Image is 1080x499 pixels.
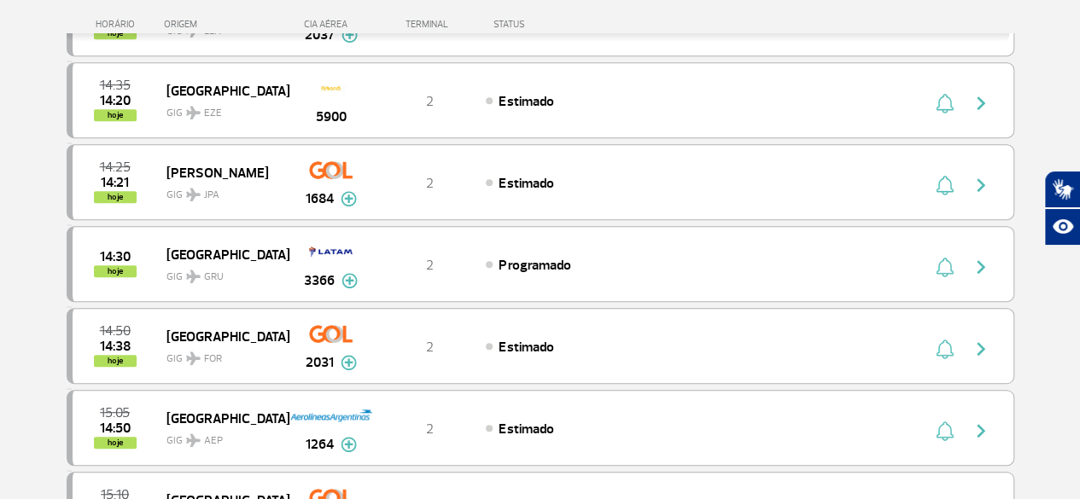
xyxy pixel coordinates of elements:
div: ORIGEM [164,19,289,30]
span: 3366 [304,270,335,291]
button: Abrir tradutor de língua de sinais. [1044,171,1080,208]
img: mais-info-painel-voo.svg [342,273,358,288]
span: FOR [204,351,222,367]
img: mais-info-painel-voo.svg [341,191,357,206]
span: 2025-09-29 14:38:00 [100,340,131,352]
span: GIG [166,260,276,285]
span: 2031 [306,352,334,373]
span: 2025-09-29 14:35:00 [100,79,131,91]
img: destiny_airplane.svg [186,351,201,365]
span: [GEOGRAPHIC_DATA] [166,407,276,429]
img: sino-painel-voo.svg [936,421,954,441]
span: GIG [166,424,276,449]
span: Estimado [499,339,553,356]
img: seta-direita-painel-voo.svg [971,257,991,277]
span: 5900 [316,107,347,127]
div: HORÁRIO [72,19,165,30]
button: Abrir recursos assistivos. [1044,208,1080,246]
span: hoje [94,109,137,121]
span: [PERSON_NAME] [166,161,276,183]
span: 2 [426,175,434,192]
img: mais-info-painel-voo.svg [341,355,357,370]
span: Estimado [499,93,553,110]
span: 2025-09-29 14:30:00 [100,251,131,263]
img: destiny_airplane.svg [186,106,201,119]
img: seta-direita-painel-voo.svg [971,175,991,195]
span: GIG [166,96,276,121]
img: sino-painel-voo.svg [936,257,954,277]
img: destiny_airplane.svg [186,433,201,447]
img: destiny_airplane.svg [186,188,201,201]
span: 2 [426,257,434,274]
span: 2025-09-29 14:21:00 [101,177,129,189]
span: JPA [204,188,219,203]
img: destiny_airplane.svg [186,270,201,283]
div: TERMINAL [374,19,485,30]
span: [GEOGRAPHIC_DATA] [166,79,276,102]
span: Estimado [499,175,553,192]
img: seta-direita-painel-voo.svg [971,93,991,113]
span: EZE [204,106,222,121]
span: 2 [426,421,434,438]
span: 2 [426,339,434,356]
img: sino-painel-voo.svg [936,175,954,195]
img: sino-painel-voo.svg [936,93,954,113]
span: GIG [166,342,276,367]
span: 2025-09-29 14:50:00 [100,422,131,434]
span: hoje [94,191,137,203]
span: hoje [94,355,137,367]
span: 1264 [306,434,334,455]
img: seta-direita-painel-voo.svg [971,421,991,441]
span: GRU [204,270,224,285]
span: 2025-09-29 14:50:00 [100,325,131,337]
span: 2 [426,93,434,110]
span: AEP [204,433,223,449]
div: Plugin de acessibilidade da Hand Talk. [1044,171,1080,246]
img: sino-painel-voo.svg [936,339,954,359]
span: Programado [499,257,570,274]
span: 2025-09-29 15:05:00 [100,407,130,419]
span: Estimado [499,421,553,438]
div: STATUS [485,19,624,30]
span: 1684 [306,189,334,209]
img: seta-direita-painel-voo.svg [971,339,991,359]
span: 2025-09-29 14:25:00 [100,161,131,173]
span: GIG [166,178,276,203]
span: hoje [94,437,137,449]
span: [GEOGRAPHIC_DATA] [166,325,276,347]
span: hoje [94,265,137,277]
span: 2025-09-29 14:20:00 [100,95,131,107]
div: CIA AÉREA [289,19,374,30]
span: [GEOGRAPHIC_DATA] [166,243,276,265]
img: mais-info-painel-voo.svg [341,437,357,452]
